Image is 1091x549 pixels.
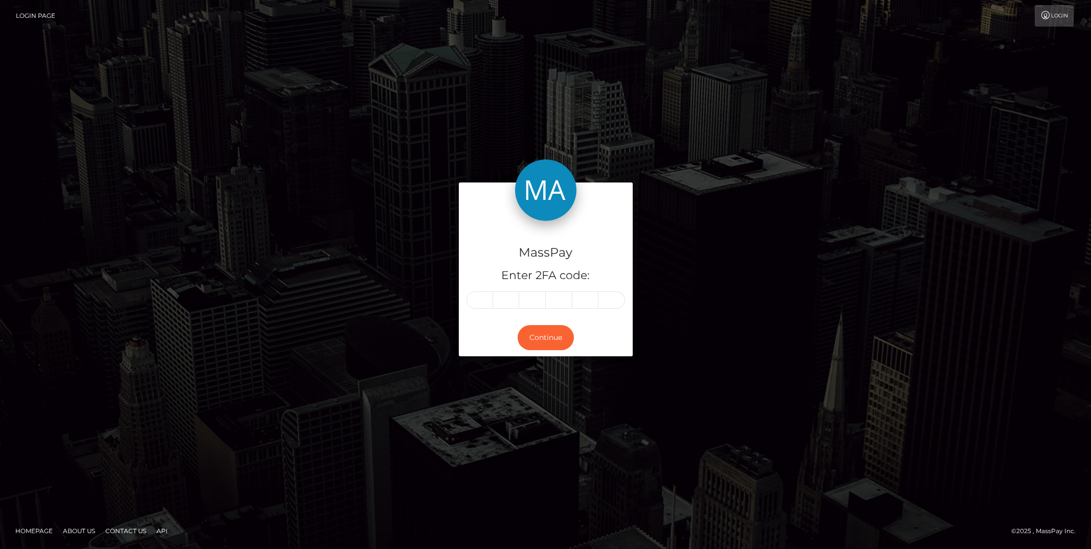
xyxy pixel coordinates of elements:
a: Homepage [11,523,57,539]
a: About Us [59,523,99,539]
h5: Enter 2FA code: [466,268,625,284]
button: Continue [518,325,574,350]
a: Contact Us [101,523,150,539]
a: Login Page [16,5,55,27]
a: Login [1035,5,1074,27]
img: MassPay [515,159,576,221]
h4: MassPay [466,244,625,262]
div: © 2025 , MassPay Inc. [1011,525,1083,537]
a: API [152,523,172,539]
